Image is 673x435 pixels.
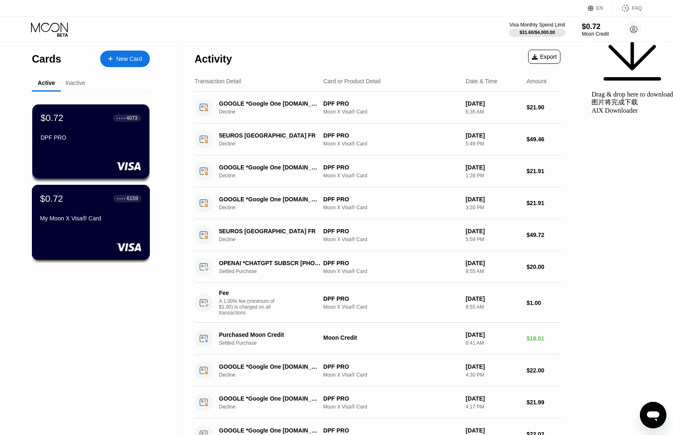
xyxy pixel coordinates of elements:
[323,205,459,210] div: Moon X Visa® Card
[219,173,329,179] div: Decline
[466,260,520,266] div: [DATE]
[219,290,277,296] div: Fee
[323,395,459,402] div: DPF PRO
[100,51,150,67] div: New Card
[640,402,666,428] iframe: Button to launch messaging window
[582,31,609,37] div: Moon Credit
[219,363,321,370] div: GOOGLE *Google One [DOMAIN_NAME][URL][GEOGRAPHIC_DATA]
[466,395,520,402] div: [DATE]
[219,340,329,346] div: Settled Purchase
[219,268,329,274] div: Settled Purchase
[195,387,560,418] div: GOOGLE *Google One [DOMAIN_NAME][URL][GEOGRAPHIC_DATA]DeclineDPF PROMoon X Visa® Card[DATE]4:17 P...
[323,260,459,266] div: DPF PRO
[582,22,609,31] div: $0.72
[32,53,61,65] div: Cards
[40,193,63,204] div: $0.72
[466,331,520,338] div: [DATE]
[582,22,609,37] div: $0.72Moon Credit
[195,92,560,123] div: GOOGLE *Google One [DOMAIN_NAME][URL][GEOGRAPHIC_DATA]DeclineDPF PROMoon X Visa® Card[DATE]6:35 A...
[219,237,329,242] div: Decline
[323,100,459,107] div: DPF PRO
[591,107,673,114] div: AIX Downloader
[195,283,560,323] div: FeeA 1.00% fee (minimum of $1.00) is charged on all transactionsDPF PROMoon X Visa® Card[DATE]8:5...
[323,404,459,410] div: Moon X Visa® Card
[116,56,142,63] div: New Card
[532,53,557,60] div: Export
[219,331,321,338] div: Purchased Moon Credit
[526,168,560,174] div: $21.91
[526,78,546,85] div: Amount
[323,268,459,274] div: Moon X Visa® Card
[466,372,520,378] div: 4:30 PM
[195,355,560,387] div: GOOGLE *Google One [DOMAIN_NAME][URL][GEOGRAPHIC_DATA]DeclineDPF PROMoon X Visa® Card[DATE]4:30 P...
[596,5,603,11] div: EN
[195,155,560,187] div: GOOGLE *Google One [DOMAIN_NAME][URL][GEOGRAPHIC_DATA]DeclineDPF PROMoon X Visa® Card[DATE]1:28 P...
[509,22,565,37] div: Visa Monthly Spend Limit$31.60/$4,000.00
[323,363,459,370] div: DPF PRO
[526,232,560,238] div: $49.72
[466,205,520,210] div: 3:20 PM
[195,53,232,65] div: Activity
[219,404,329,410] div: Decline
[195,123,560,155] div: 5EUROS [GEOGRAPHIC_DATA] FRDeclineDPF PROMoon X Visa® Card[DATE]5:49 PM$49.46
[466,228,520,234] div: [DATE]
[219,132,321,139] div: 5EUROS [GEOGRAPHIC_DATA] FR
[195,78,241,85] div: Transaction Detail
[323,304,459,310] div: Moon X Visa® Card
[591,91,673,98] div: Drag & drop here to download
[528,50,560,64] div: Export
[526,367,560,374] div: $22.00
[466,109,520,115] div: 6:35 AM
[466,340,520,346] div: 8:41 AM
[323,237,459,242] div: Moon X Visa® Card
[38,80,55,86] div: Active
[466,363,520,370] div: [DATE]
[219,141,329,147] div: Decline
[40,215,142,222] div: My Moon X Visa® Card
[466,295,520,302] div: [DATE]
[219,109,329,115] div: Decline
[613,4,642,12] div: FAQ
[323,141,459,147] div: Moon X Visa® Card
[65,80,85,86] div: Inactive
[219,228,321,234] div: 5EUROS [GEOGRAPHIC_DATA] FR
[219,205,329,210] div: Decline
[117,197,125,200] div: ● ● ● ●
[526,136,560,143] div: $49.46
[323,295,459,302] div: DPF PRO
[323,372,459,378] div: Moon X Visa® Card
[466,164,520,171] div: [DATE]
[323,173,459,179] div: Moon X Visa® Card
[526,263,560,270] div: $20.00
[195,219,560,251] div: 5EUROS [GEOGRAPHIC_DATA] FRDeclineDPF PROMoon X Visa® Card[DATE]5:59 PM$49.72
[526,399,560,406] div: $21.99
[323,427,459,434] div: DPF PRO
[466,268,520,274] div: 8:55 AM
[466,427,520,434] div: [DATE]
[632,5,642,11] div: FAQ
[526,300,560,306] div: $1.00
[526,104,560,111] div: $21.90
[323,228,459,234] div: DPF PRO
[323,164,459,171] div: DPF PRO
[323,334,459,341] div: Moon Credit
[323,78,381,85] div: Card or Product Detail
[466,173,520,179] div: 1:28 PM
[323,132,459,139] div: DPF PRO
[323,196,459,203] div: DPF PRO
[591,98,673,107] div: 图片将完成下载
[466,196,520,203] div: [DATE]
[32,185,149,259] div: $0.72● ● ● ●6159My Moon X Visa® Card
[117,117,125,119] div: ● ● ● ●
[195,323,560,355] div: Purchased Moon CreditSettled PurchaseMoon Credit[DATE]8:41 AM$18.01
[526,200,560,206] div: $21.91
[219,260,321,266] div: OPENAI *CHATGPT SUBSCR [PHONE_NUMBER] US
[588,4,613,12] div: EN
[466,141,520,147] div: 5:49 PM
[195,251,560,283] div: OPENAI *CHATGPT SUBSCR [PHONE_NUMBER] USSettled PurchaseDPF PROMoon X Visa® Card[DATE]8:55 AM$20.00
[323,109,459,115] div: Moon X Visa® Card
[219,298,281,316] div: A 1.00% fee (minimum of $1.00) is charged on all transactions
[127,196,138,201] div: 6159
[466,237,520,242] div: 5:59 PM
[219,372,329,378] div: Decline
